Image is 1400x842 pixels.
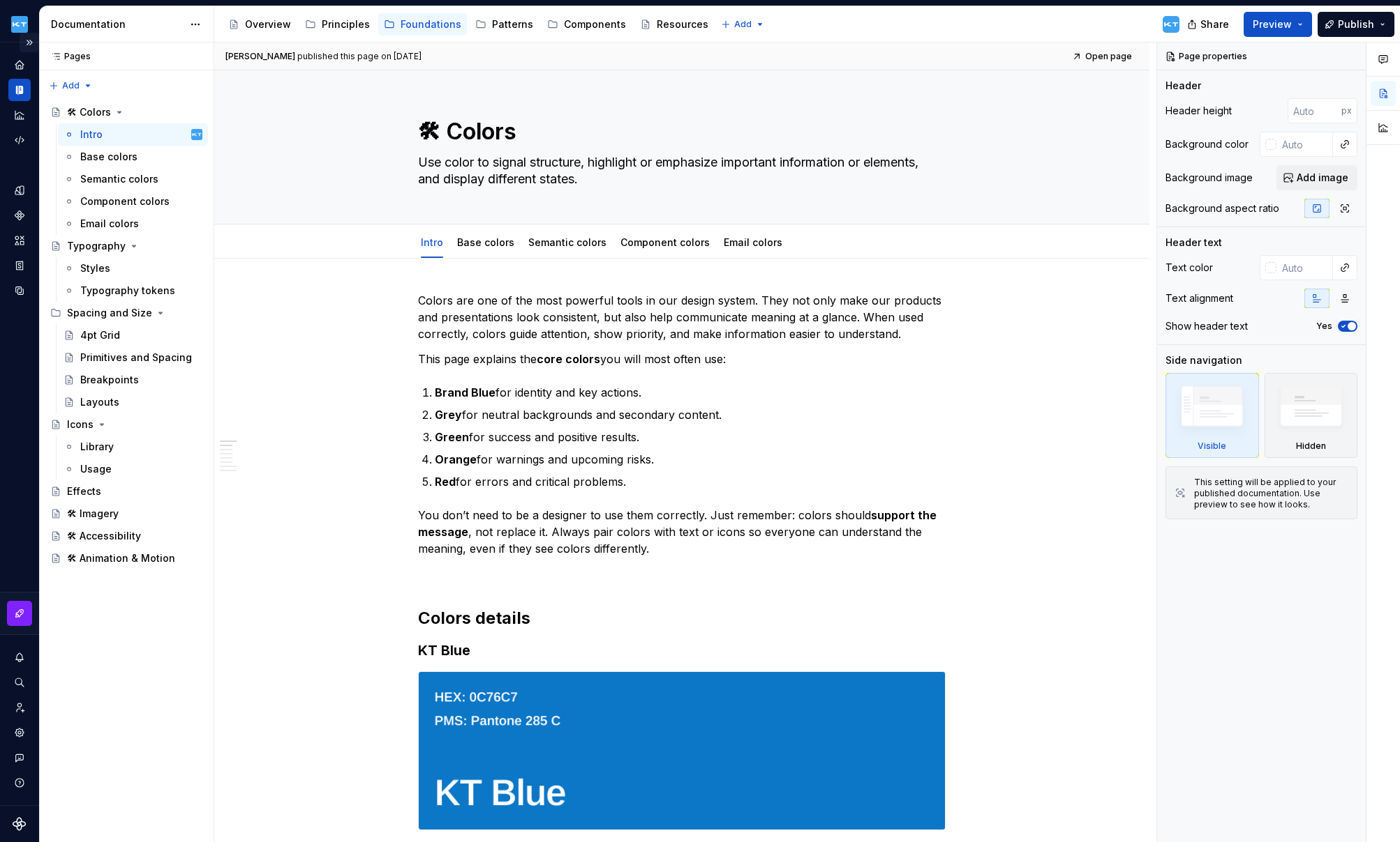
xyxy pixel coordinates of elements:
img: ba2c55d8-0777-4b3f-93c7-0132a6b16155.png [419,672,945,829]
p: for warnings and upcoming risks. [435,451,946,468]
div: Base colors [80,150,137,164]
a: Styles [58,257,208,280]
h3: KT Blue [418,641,946,660]
a: Typography tokens [58,280,208,302]
button: Preview [1244,12,1312,37]
div: Effects [67,484,101,498]
button: Publish [1318,12,1394,37]
span: Add image [1297,171,1348,185]
strong: Grey [435,408,462,422]
span: Open page [1085,51,1132,62]
a: Semantic colors [528,236,606,248]
div: Styles [80,261,110,275]
strong: Red [435,475,456,489]
a: Components [542,13,632,36]
a: Principles [299,13,375,36]
a: IntroDesigners KT [58,123,208,146]
div: This setting will be applied to your published documentation. Use preview to see how it looks. [1194,477,1348,510]
div: Spacing and Size [67,306,152,320]
div: Show header text [1166,319,1248,333]
textarea: 🛠 Colors [415,115,943,148]
div: Documentation [8,79,31,101]
a: Overview [223,13,297,36]
div: Icons [67,418,94,431]
a: Code automation [8,129,31,151]
div: Intro [415,227,449,257]
div: Semantic colors [80,172,158,186]
input: Auto [1276,132,1333,157]
div: 🛠 Accessibility [67,529,141,543]
a: Semantic colors [58,168,208,190]
button: Share [1180,12,1238,37]
p: for neutral backgrounds and secondary content. [435,406,946,423]
a: Data sources [8,280,31,302]
p: This page explains the you will most often use: [418,351,946,367]
a: Foundations [378,13,467,36]
button: Add [717,15,769,34]
div: Side navigation [1166,353,1242,367]
a: Base colors [58,146,208,168]
div: Page tree [223,10,714,38]
strong: Green [435,430,469,444]
input: Auto [1276,255,1333,280]
div: Breakpoints [80,373,139,387]
a: Library [58,436,208,458]
div: Background color [1166,137,1249,151]
a: Patterns [470,13,539,36]
div: Hidden [1265,373,1358,458]
button: Search ⌘K [8,671,31,694]
button: Contact support [8,747,31,769]
p: for success and positive results. [435,429,946,445]
div: Text color [1166,261,1213,275]
a: Primitives and Spacing [58,346,208,369]
div: 🛠 Animation & Motion [67,551,175,565]
p: for identity and key actions. [435,384,946,401]
a: Settings [8,721,31,744]
button: Notifications [8,646,31,668]
div: Overview [245,17,291,31]
div: Text alignment [1166,291,1233,305]
div: Patterns [492,17,533,31]
span: Publish [1338,17,1374,31]
span: Share [1200,17,1229,31]
strong: Orange [435,452,477,466]
a: 🛠 Colors [45,101,208,123]
div: 🛠 Colors [67,105,111,119]
div: Typography tokens [80,284,175,298]
div: Foundations [401,17,461,31]
a: Intro [421,236,443,248]
a: Icons [45,413,208,436]
a: Design tokens [8,179,31,201]
div: Email colors [80,217,139,231]
div: Invite team [8,696,31,719]
a: Storybook stories [8,254,31,277]
div: Library [80,440,114,454]
button: Expand sidebar [20,33,39,52]
a: Usage [58,458,208,480]
div: Intro [80,128,103,141]
div: Components [564,17,626,31]
a: Component colors [620,236,710,248]
span: Add [734,19,752,30]
div: Home [8,54,31,76]
span: Add [62,80,80,91]
div: Header text [1166,236,1222,250]
a: 🛠 Animation & Motion [45,547,208,569]
a: Supernova Logo [13,817,27,831]
p: You don’t need to be a designer to use them correctly. Just remember: colors should , not replace... [418,507,946,557]
div: Header height [1166,104,1232,118]
a: Resources [634,13,714,36]
a: Typography [45,235,208,257]
div: Typography [67,239,126,253]
a: Component colors [58,190,208,213]
a: Components [8,204,31,227]
a: 🛠 Imagery [45,503,208,525]
span: [PERSON_NAME] [225,51,295,62]
div: Page tree [45,101,208,569]
button: Add image [1276,165,1357,190]
div: Component colors [80,194,170,208]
